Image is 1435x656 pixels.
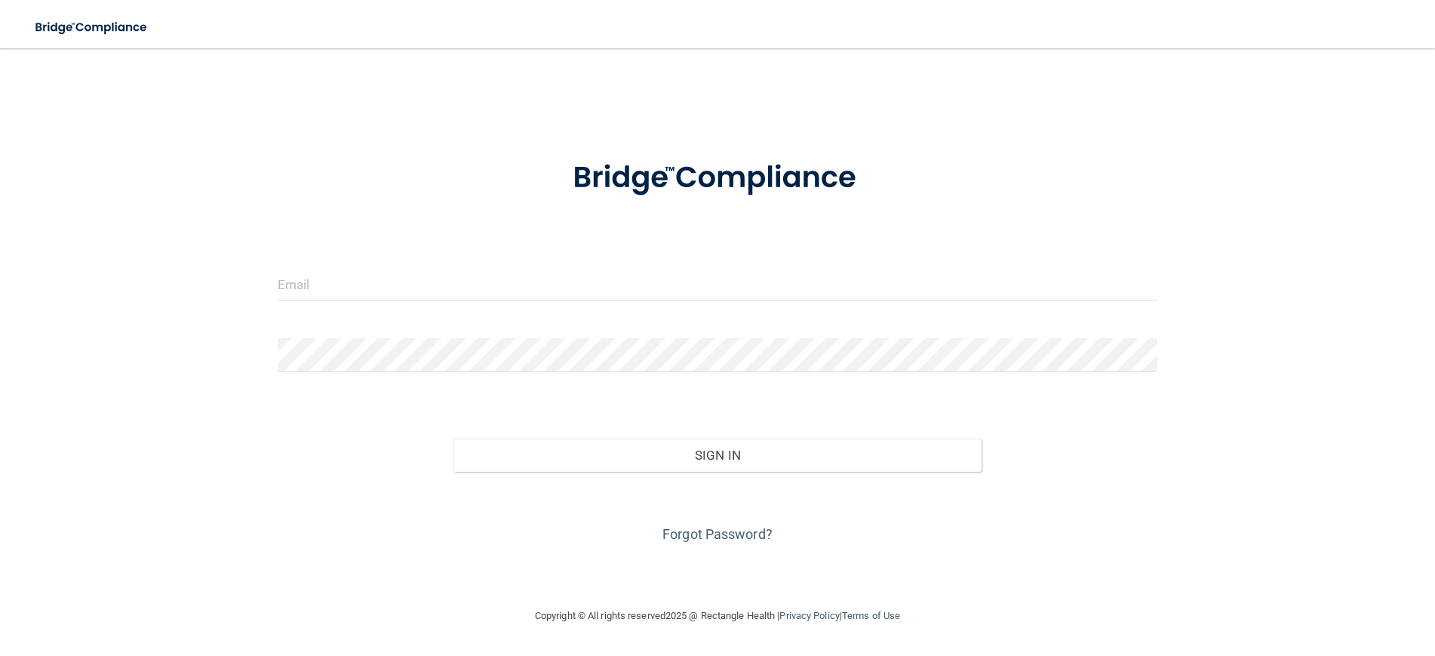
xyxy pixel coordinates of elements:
[842,610,900,621] a: Terms of Use
[662,526,773,542] a: Forgot Password?
[278,267,1157,301] input: Email
[23,12,161,43] img: bridge_compliance_login_screen.278c3ca4.svg
[442,592,993,640] div: Copyright © All rights reserved 2025 @ Rectangle Health | |
[779,610,839,621] a: Privacy Policy
[453,439,982,472] button: Sign In
[542,139,893,217] img: bridge_compliance_login_screen.278c3ca4.svg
